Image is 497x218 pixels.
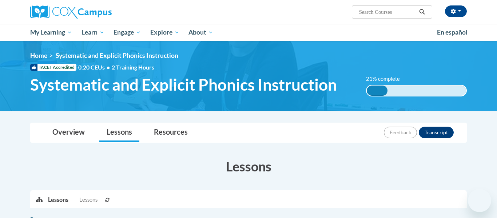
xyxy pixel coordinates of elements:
button: Account Settings [445,5,467,17]
img: Cox Campus [30,5,112,19]
a: Home [30,52,47,59]
a: Resources [147,123,195,142]
span: • [107,64,110,71]
span: 2 Training Hours [112,64,154,71]
span: Explore [150,28,179,37]
div: 21% complete [367,86,387,96]
button: Feedback [384,127,417,138]
span: Engage [114,28,141,37]
label: 21% complete [366,75,408,83]
button: Search [417,8,428,16]
span: En español [437,28,468,36]
span: Systematic and Explicit Phonics Instruction [30,75,337,94]
a: Learn [77,24,109,41]
span: About [188,28,213,37]
iframe: Button to launch messaging window [468,189,491,212]
a: My Learning [25,24,77,41]
h3: Lessons [30,157,467,175]
button: Transcript [419,127,454,138]
a: About [184,24,218,41]
p: Lessons [48,196,68,204]
span: IACET Accredited [30,64,76,71]
span: 0.20 CEUs [78,63,112,71]
a: Engage [109,24,146,41]
div: Main menu [19,24,478,41]
a: Lessons [99,123,139,142]
a: Explore [146,24,184,41]
span: Lessons [79,196,98,204]
span: Learn [81,28,104,37]
a: En español [432,25,472,40]
a: Overview [45,123,92,142]
a: Cox Campus [30,5,168,19]
span: Systematic and Explicit Phonics Instruction [56,52,178,59]
span: My Learning [30,28,72,37]
input: Search Courses [358,8,417,16]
